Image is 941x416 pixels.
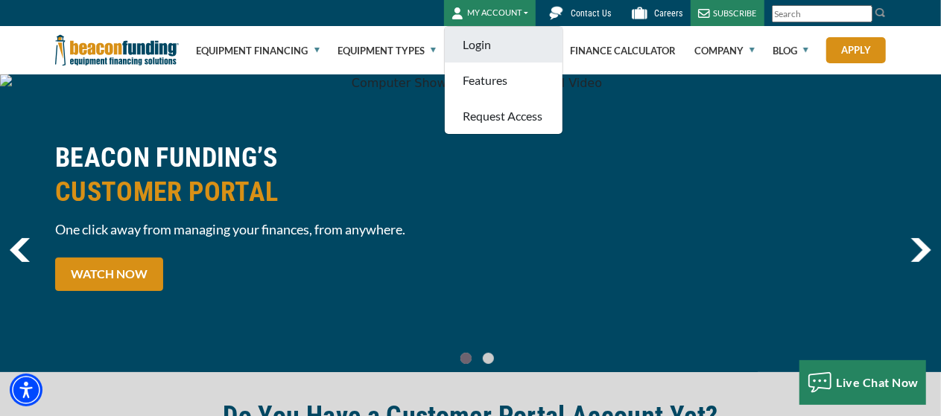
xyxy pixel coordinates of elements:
[875,7,887,19] img: Search
[10,238,30,262] img: Left Navigator
[10,374,42,406] div: Accessibility Menu
[772,5,872,22] input: Search
[837,375,919,389] span: Live Chat Now
[457,352,475,365] a: Go To Slide 0
[445,63,563,98] a: Features
[570,27,676,74] a: Finance Calculator
[773,27,808,74] a: Blog
[694,27,755,74] a: Company
[571,8,612,19] span: Contact Us
[445,98,563,134] a: Request Access
[655,8,683,19] span: Careers
[55,175,462,209] span: CUSTOMER PORTAL
[197,27,320,74] a: Equipment Financing
[338,27,436,74] a: Equipment Types
[55,220,462,239] span: One click away from managing your finances, from anywhere.
[55,257,163,291] a: WATCH NOW
[480,352,498,365] a: Go To Slide 1
[10,238,30,262] a: previous
[910,238,931,262] img: Right Navigator
[55,26,179,74] img: Beacon Funding Corporation logo
[826,37,886,63] a: Apply
[857,8,869,20] a: Clear search text
[799,360,927,405] button: Live Chat Now
[445,27,563,63] a: Login - open in a new tab
[55,141,462,209] h2: BEACON FUNDING’S
[910,238,931,262] a: next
